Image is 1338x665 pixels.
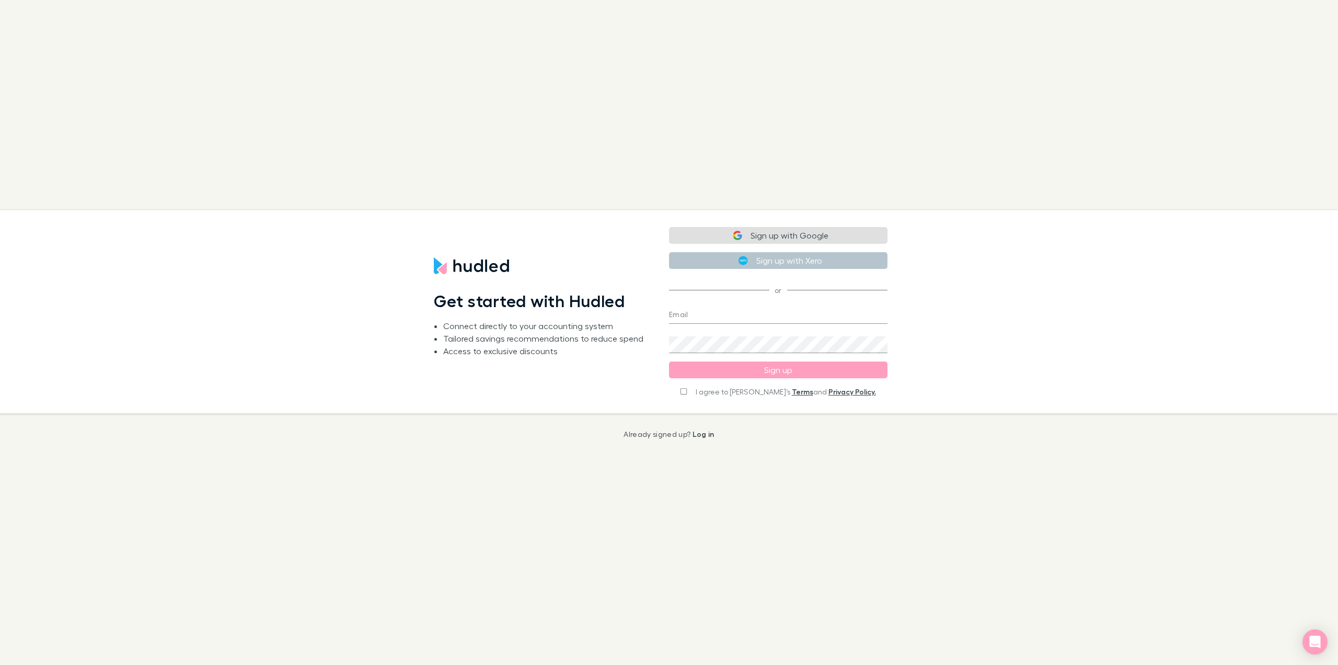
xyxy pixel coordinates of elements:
li: Connect directly to your accounting system [443,320,643,332]
a: Log in [693,430,714,438]
h1: Get started with Hudled [434,291,625,311]
button: Sign up with Google [669,227,887,244]
a: Privacy Policy. [828,387,876,396]
img: Hudled's Logo [434,257,509,274]
button: Sign up with Xero [669,252,887,269]
li: Access to exclusive discounts [443,345,643,357]
a: Terms [792,387,813,396]
p: Already signed up? [624,430,714,438]
div: Open Intercom Messenger [1302,629,1328,655]
button: Sign up [669,362,887,378]
span: I agree to [PERSON_NAME]’s and [696,387,876,397]
li: Tailored savings recommendations to reduce spend [443,332,643,345]
img: Google logo [733,231,742,240]
img: Xero's logo [739,256,748,265]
